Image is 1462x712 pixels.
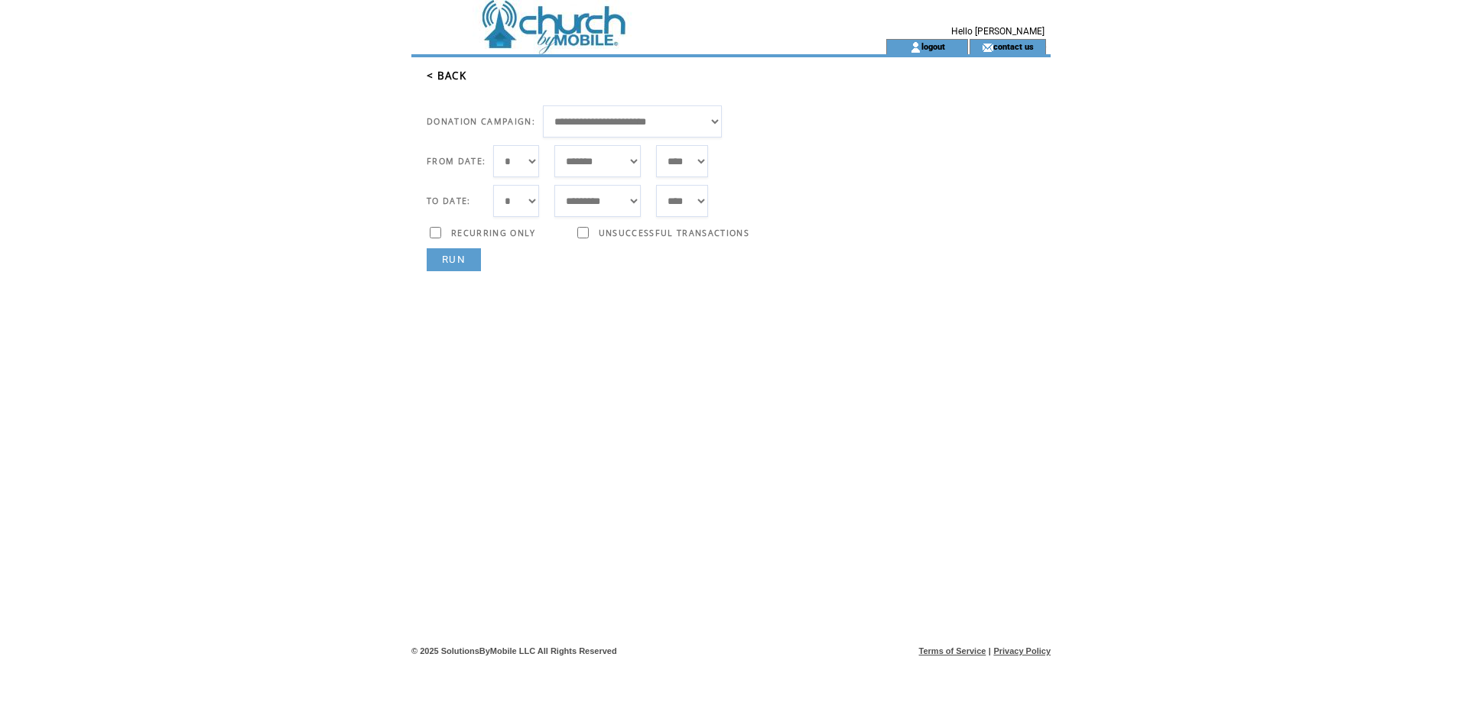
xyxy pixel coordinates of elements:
[921,41,945,51] a: logout
[993,41,1034,51] a: contact us
[919,646,986,655] a: Terms of Service
[427,116,535,127] span: DONATION CAMPAIGN:
[599,228,749,238] span: UNSUCCESSFUL TRANSACTIONS
[910,41,921,53] img: account_icon.gif
[427,69,466,83] a: < BACK
[951,26,1045,37] span: Hello [PERSON_NAME]
[451,228,536,238] span: RECURRING ONLY
[427,248,481,271] a: RUN
[993,646,1051,655] a: Privacy Policy
[427,156,486,167] span: FROM DATE:
[982,41,993,53] img: contact_us_icon.gif
[989,646,991,655] span: |
[427,196,471,206] span: TO DATE:
[411,646,617,655] span: © 2025 SolutionsByMobile LLC All Rights Reserved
